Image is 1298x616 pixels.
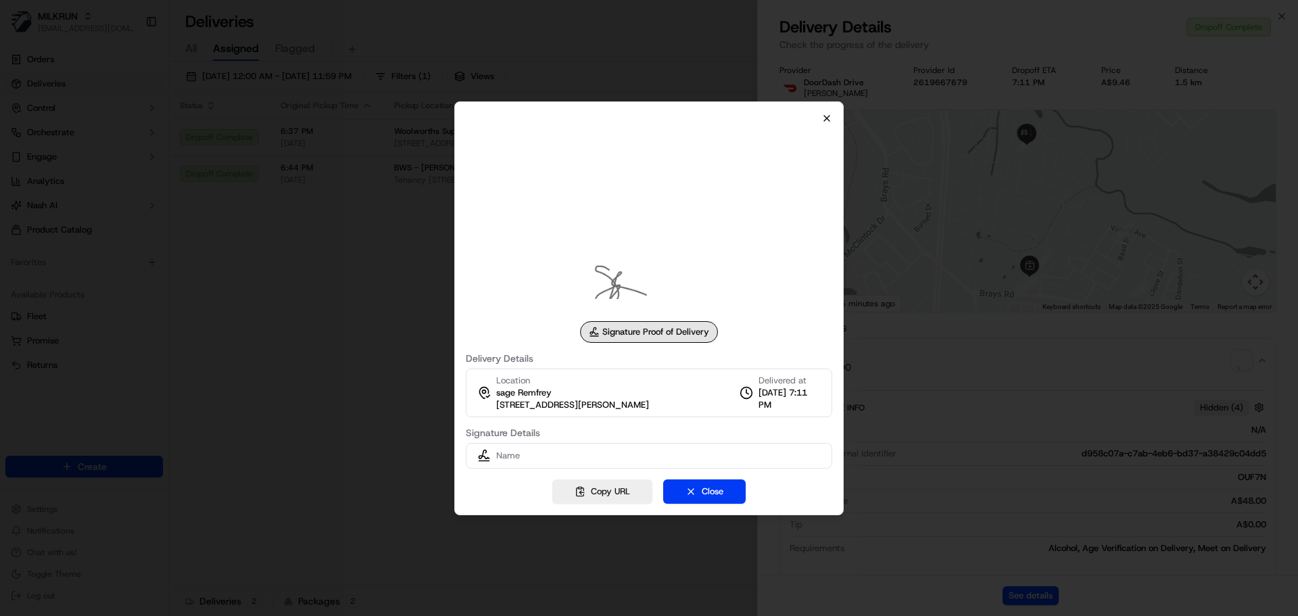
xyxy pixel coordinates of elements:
[496,387,552,399] span: sage Remfrey
[552,479,652,504] button: Copy URL
[466,428,832,437] label: Signature Details
[580,321,718,343] div: Signature Proof of Delivery
[496,450,520,462] span: Name
[663,479,746,504] button: Close
[496,375,530,387] span: Location
[759,387,821,411] span: [DATE] 7:11 PM
[552,124,746,318] img: signature_proof_of_delivery image
[759,375,821,387] span: Delivered at
[496,399,649,411] span: [STREET_ADDRESS][PERSON_NAME]
[466,354,832,363] label: Delivery Details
